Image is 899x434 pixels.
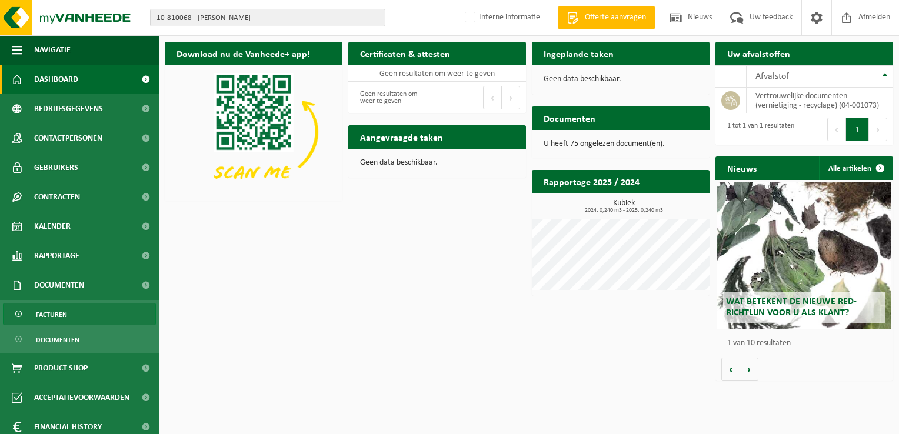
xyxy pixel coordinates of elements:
span: Documenten [36,329,79,351]
button: Next [869,118,887,141]
div: Geen resultaten om weer te geven [354,85,431,111]
span: Acceptatievoorwaarden [34,383,129,412]
a: Bekijk rapportage [622,193,708,216]
span: Contracten [34,182,80,212]
td: vertrouwelijke documenten (vernietiging - recyclage) (04-001073) [747,88,893,113]
span: Wat betekent de nieuwe RED-richtlijn voor u als klant? [726,297,857,318]
p: Geen data beschikbaar. [360,159,514,167]
h2: Ingeplande taken [532,42,625,65]
h2: Download nu de Vanheede+ app! [165,42,322,65]
span: 2024: 0,240 m3 - 2025: 0,240 m3 [538,208,710,213]
button: 1 [846,118,869,141]
p: Geen data beschikbaar. [544,75,698,84]
h2: Certificaten & attesten [348,42,462,65]
h2: Documenten [532,106,607,129]
div: 1 tot 1 van 1 resultaten [721,116,794,142]
h2: Uw afvalstoffen [715,42,802,65]
span: Facturen [36,303,67,326]
h3: Kubiek [538,199,710,213]
span: Dashboard [34,65,78,94]
button: Previous [827,118,846,141]
p: U heeft 75 ongelezen document(en). [544,140,698,148]
a: Offerte aanvragen [558,6,655,29]
button: 10-810068 - [PERSON_NAME] [150,9,385,26]
button: Volgende [740,358,758,381]
button: Next [502,86,520,109]
span: Kalender [34,212,71,241]
img: Download de VHEPlus App [165,65,342,199]
a: Documenten [3,328,156,350]
span: Documenten [34,271,84,300]
label: Interne informatie [462,9,540,26]
a: Alle artikelen [819,156,892,180]
td: Geen resultaten om weer te geven [348,65,526,82]
span: Bedrijfsgegevens [34,94,103,123]
h2: Aangevraagde taken [348,125,455,148]
a: Facturen [3,303,156,325]
h2: Nieuws [715,156,768,179]
span: Offerte aanvragen [582,12,649,24]
span: Navigatie [34,35,71,65]
button: Previous [483,86,502,109]
span: Rapportage [34,241,79,271]
span: Gebruikers [34,153,78,182]
a: Wat betekent de nieuwe RED-richtlijn voor u als klant? [717,182,891,329]
span: Afvalstof [755,72,789,81]
h2: Rapportage 2025 / 2024 [532,170,651,193]
span: Contactpersonen [34,123,102,153]
button: Vorige [721,358,740,381]
span: Product Shop [34,353,88,383]
p: 1 van 10 resultaten [727,339,887,348]
span: 10-810068 - [PERSON_NAME] [157,9,369,27]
